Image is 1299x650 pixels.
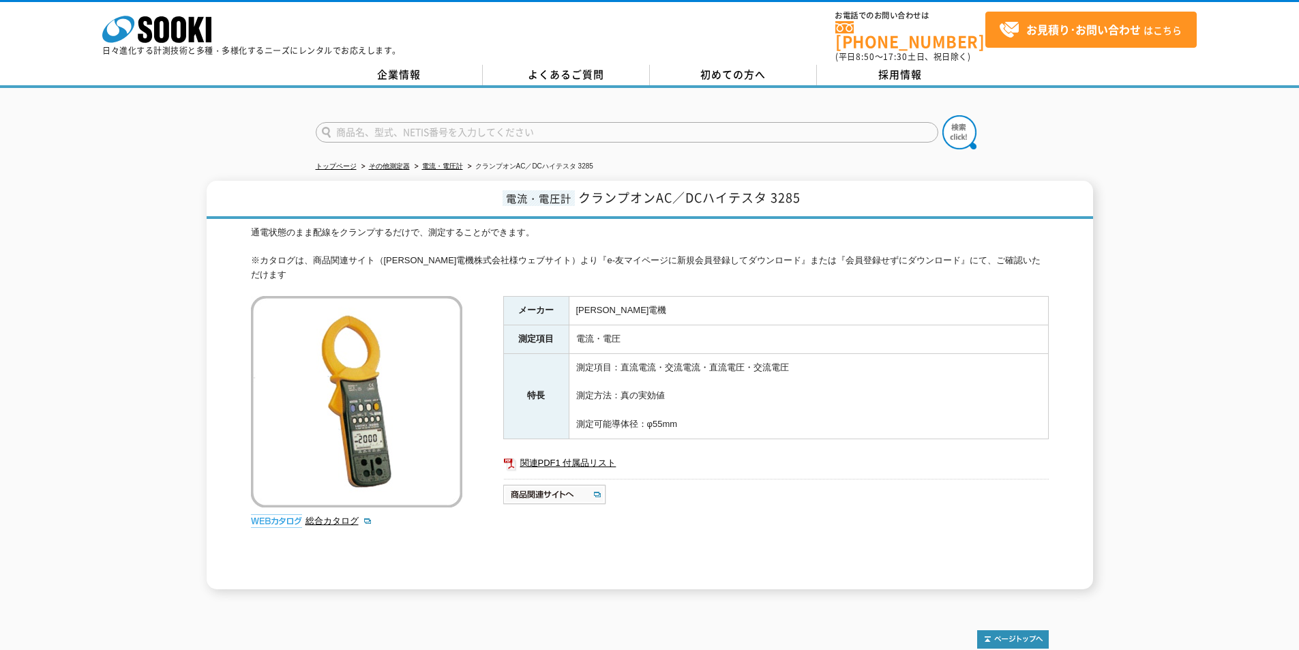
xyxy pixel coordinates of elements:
a: よくあるご質問 [483,65,650,85]
img: トップページへ [977,630,1049,649]
a: 採用情報 [817,65,984,85]
a: [PHONE_NUMBER] [835,21,985,49]
span: (平日 ～ 土日、祝日除く) [835,50,970,63]
a: 関連PDF1 付属品リスト [503,454,1049,472]
a: その他測定器 [369,162,410,170]
img: btn_search.png [942,115,976,149]
span: お電話でのお問い合わせは [835,12,985,20]
p: 日々進化する計測技術と多種・多様化するニーズにレンタルでお応えします。 [102,46,401,55]
span: 初めての方へ [700,67,766,82]
td: 測定項目：直流電流・交流電流・直流電圧・交流電圧 測定方法：真の実効値 測定可能導体径：φ55mm [569,353,1048,439]
img: クランプオンAC／DCハイテスタ 3285 [251,296,462,507]
a: 総合カタログ [305,516,372,526]
img: 商品関連サイトへ [503,484,608,505]
img: webカタログ [251,514,302,528]
th: 特長 [503,353,569,439]
a: トップページ [316,162,357,170]
span: 電流・電圧計 [503,190,575,206]
td: 電流・電圧 [569,325,1048,353]
th: メーカー [503,297,569,325]
input: 商品名、型式、NETIS番号を入力してください [316,122,938,143]
td: [PERSON_NAME]電機 [569,297,1048,325]
span: 8:50 [856,50,875,63]
a: 電流・電圧計 [422,162,463,170]
span: クランプオンAC／DCハイテスタ 3285 [578,188,801,207]
div: 通電状態のまま配線をクランプするだけで、測定することができます。 ※カタログは、商品関連サイト（[PERSON_NAME]電機株式会社様ウェブサイト）より『e-友マイページに新規会員登録してダウ... [251,226,1049,282]
a: 企業情報 [316,65,483,85]
span: はこちら [999,20,1182,40]
a: お見積り･お問い合わせはこちら [985,12,1197,48]
li: クランプオンAC／DCハイテスタ 3285 [465,160,593,174]
strong: お見積り･お問い合わせ [1026,21,1141,38]
a: 初めての方へ [650,65,817,85]
span: 17:30 [883,50,908,63]
th: 測定項目 [503,325,569,353]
